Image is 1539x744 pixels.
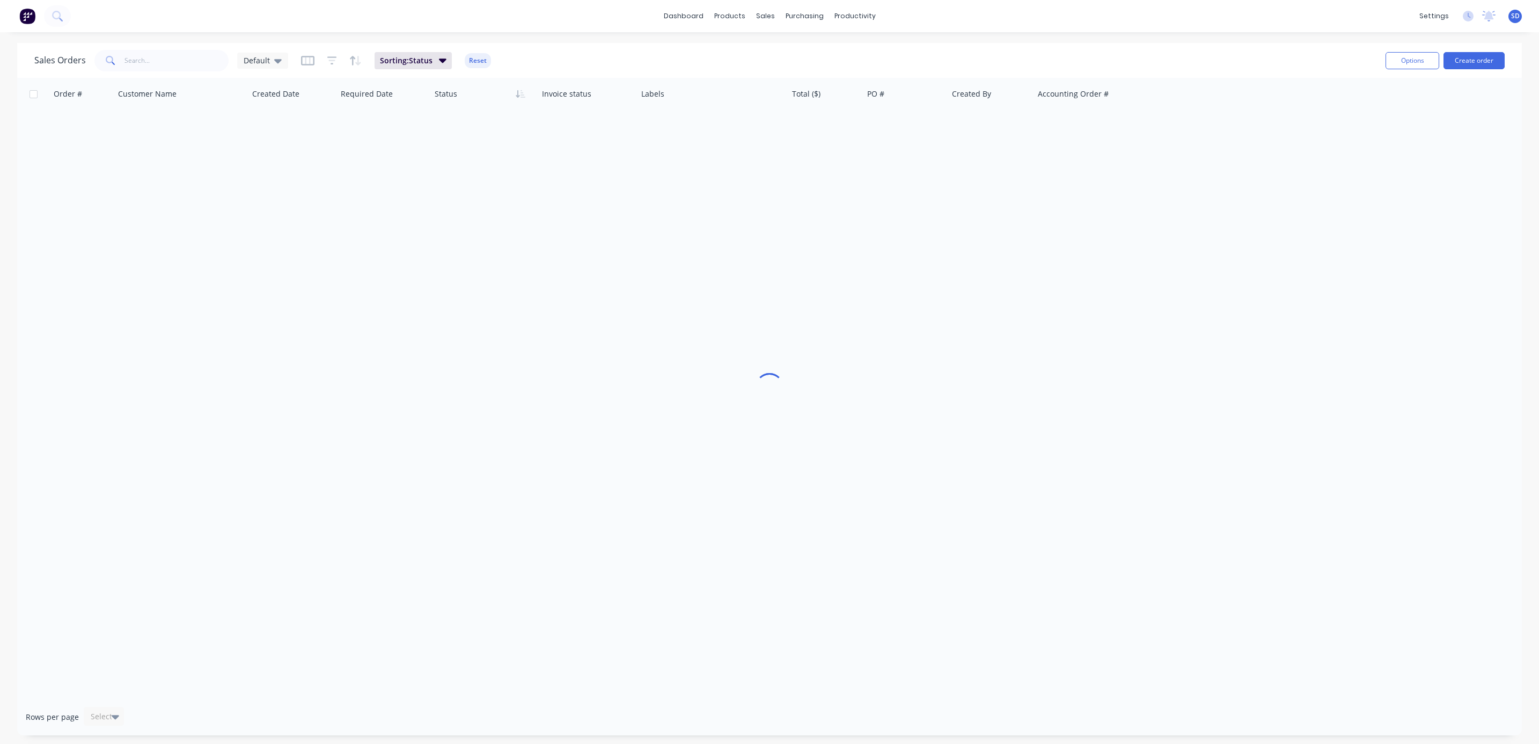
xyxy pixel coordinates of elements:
[1414,8,1454,24] div: settings
[542,89,591,99] div: Invoice status
[91,711,119,722] div: Select...
[792,89,820,99] div: Total ($)
[952,89,991,99] div: Created By
[54,89,82,99] div: Order #
[867,89,884,99] div: PO #
[1038,89,1109,99] div: Accounting Order #
[244,55,270,66] span: Default
[375,52,452,69] button: Sorting:Status
[34,55,86,65] h1: Sales Orders
[1511,11,1520,21] span: SD
[465,53,491,68] button: Reset
[435,89,457,99] div: Status
[341,89,393,99] div: Required Date
[1443,52,1505,69] button: Create order
[26,712,79,723] span: Rows per page
[1386,52,1439,69] button: Options
[658,8,709,24] a: dashboard
[252,89,299,99] div: Created Date
[124,50,229,71] input: Search...
[19,8,35,24] img: Factory
[751,8,780,24] div: sales
[641,89,664,99] div: Labels
[780,8,829,24] div: purchasing
[709,8,751,24] div: products
[829,8,881,24] div: productivity
[380,55,433,66] span: Sorting: Status
[118,89,177,99] div: Customer Name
